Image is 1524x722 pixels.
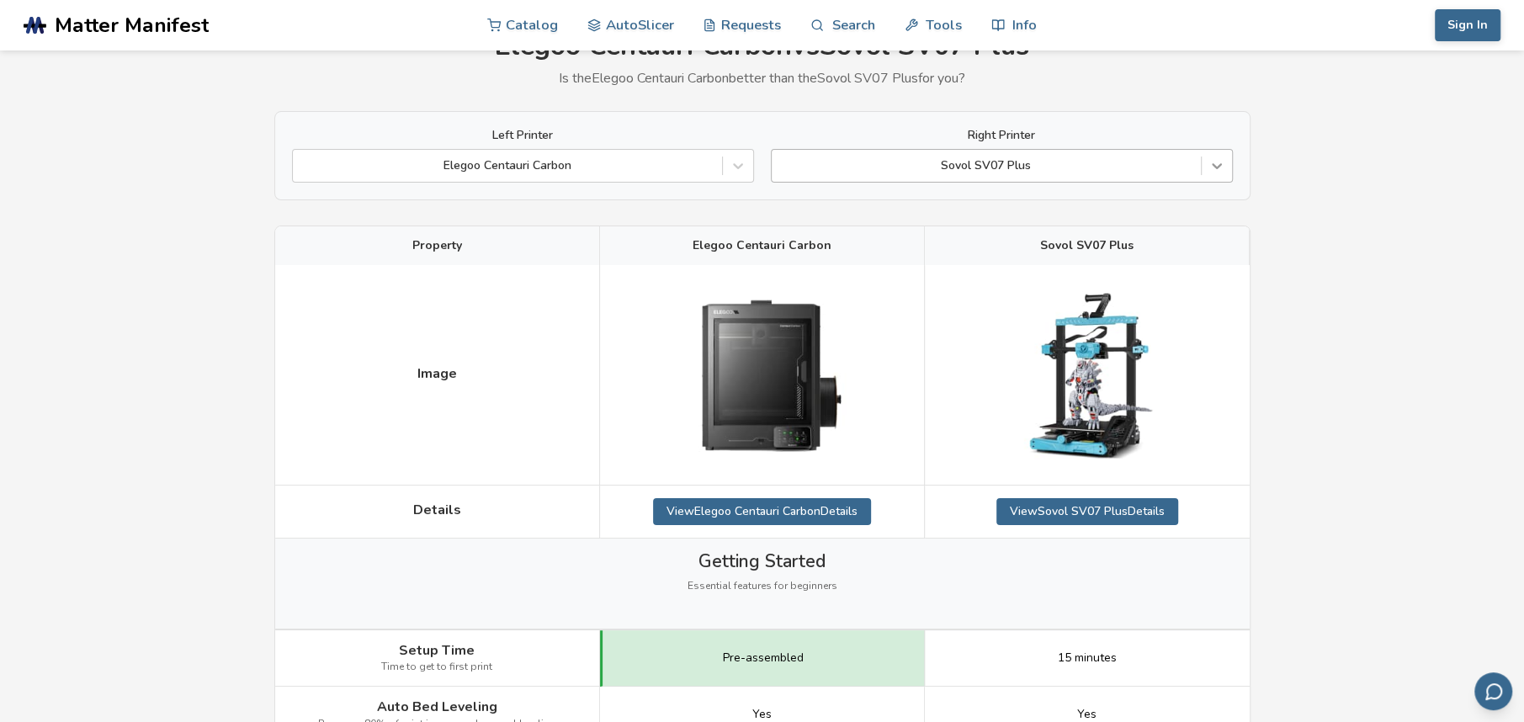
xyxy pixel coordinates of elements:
span: Setup Time [399,643,475,658]
a: ViewSovol SV07 PlusDetails [996,498,1178,525]
span: Yes [1077,708,1097,721]
span: Matter Manifest [55,13,209,37]
img: Elegoo Centauri Carbon [677,278,846,471]
span: Yes [752,708,772,721]
span: Time to get to first print [381,661,492,673]
span: Property [412,239,462,252]
a: ViewElegoo Centauri CarbonDetails [653,498,871,525]
span: Getting Started [698,551,826,571]
button: Sign In [1435,9,1500,41]
label: Right Printer [771,129,1233,142]
input: Elegoo Centauri Carbon [301,159,305,173]
span: Auto Bed Leveling [377,699,497,714]
h1: Elegoo Centauri Carbon vs Sovol SV07 Plus [274,31,1251,62]
span: 15 minutes [1058,651,1117,665]
button: Send feedback via email [1474,672,1512,710]
span: Details [413,502,461,518]
label: Left Printer [292,129,754,142]
span: Elegoo Centauri Carbon [693,239,831,252]
span: Essential features for beginners [688,581,837,592]
p: Is the Elegoo Centauri Carbon better than the Sovol SV07 Plus for you? [274,71,1251,86]
span: Image [417,366,457,381]
span: Pre-assembled [723,651,804,665]
img: Sovol SV07 Plus [1003,291,1171,459]
span: Sovol SV07 Plus [1040,239,1134,252]
input: Sovol SV07 Plus [780,159,783,173]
